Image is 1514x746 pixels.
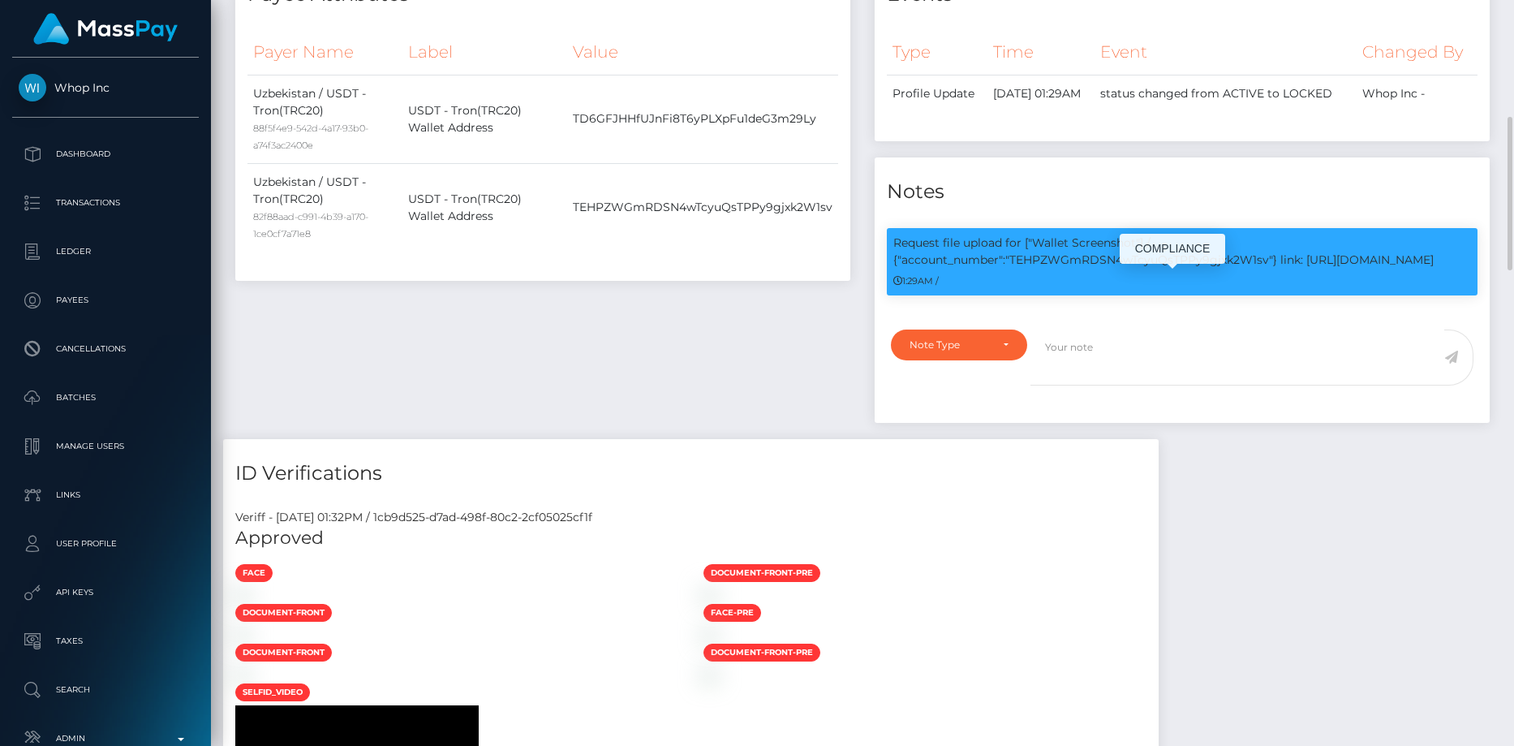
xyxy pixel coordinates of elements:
td: USDT - Tron(TRC20) Wallet Address [402,75,567,163]
img: 821c1e3c-1cc3-463e-a991-fed3a591bb91 [703,589,716,602]
button: Note Type [891,330,1027,360]
p: Manage Users [19,434,192,459]
a: Manage Users [12,426,199,467]
td: TD6GFJHHfUJnFi8T6yPLXpFu1deG3m29Ly [567,75,838,163]
div: COMPLIANCE [1120,234,1225,264]
p: Cancellations [19,337,192,361]
a: API Keys [12,572,199,613]
small: 1:29AM / [893,275,939,287]
p: Request file upload for ["Wallet Screenshot"] / {"account_number":"TEHPZWGmRDSN4wTcyuQsTPPy9gjxk2... [893,235,1471,269]
td: TEHPZWGmRDSN4wTcyuQsTPPy9gjxk2W1sv [567,163,838,252]
p: User Profile [19,532,192,556]
th: Type [887,30,987,75]
span: document-front-pre [703,644,820,662]
td: USDT - Tron(TRC20) Wallet Address [402,163,567,252]
img: df99e306-3791-40c3-90e3-f522b1debd8e [235,668,248,681]
span: face [235,564,273,582]
div: Note Type [910,339,990,351]
h5: Approved [235,526,1146,551]
th: Label [402,30,567,75]
img: Whop Inc [19,74,46,101]
th: Value [567,30,838,75]
a: Links [12,475,199,515]
p: Batches [19,386,192,410]
td: status changed from ACTIVE to LOCKED [1095,75,1357,112]
th: Changed By [1357,30,1477,75]
p: Ledger [19,239,192,264]
a: Transactions [12,183,199,223]
td: Uzbekistan / USDT - Tron(TRC20) [247,75,402,163]
th: Time [987,30,1095,75]
a: Dashboard [12,134,199,175]
a: Taxes [12,621,199,662]
th: Event [1095,30,1357,75]
img: c3ecbe31-dd46-4ee3-a6de-e8725d77827f [235,628,248,641]
td: Uzbekistan / USDT - Tron(TRC20) [247,163,402,252]
img: 666ba70e-397e-4255-ab60-4d2793288097 [235,589,248,602]
img: ebb85dc6-b2b8-489c-b904-003aace8c25a [703,668,716,681]
a: Payees [12,280,199,321]
p: Transactions [19,191,192,215]
span: face-pre [703,604,761,622]
p: Dashboard [19,142,192,166]
p: Search [19,678,192,702]
div: Veriff - [DATE] 01:32PM / 1cb9d525-d7ad-498f-80c2-2cf05025cf1f [223,509,1159,526]
img: MassPay Logo [33,13,178,45]
a: Batches [12,377,199,418]
td: Profile Update [887,75,987,112]
a: Cancellations [12,329,199,369]
small: 88f5f4e9-542d-4a17-93b0-a74f3ac2400e [253,123,368,151]
span: Whop Inc [12,80,199,95]
span: document-front-pre [703,564,820,582]
span: document-front [235,644,332,662]
h4: ID Verifications [235,459,1146,488]
td: Whop Inc - [1357,75,1477,112]
p: API Keys [19,580,192,605]
span: document-front [235,604,332,622]
p: Payees [19,288,192,313]
a: Ledger [12,231,199,272]
td: [DATE] 01:29AM [987,75,1095,112]
small: 82f88aad-c991-4b39-a170-1ce0cf7a71e8 [253,211,368,239]
a: User Profile [12,524,199,564]
p: Taxes [19,629,192,653]
h4: Notes [887,178,1477,206]
span: selfid_video [235,683,310,701]
th: Payer Name [247,30,402,75]
img: 695bb061-c51e-4204-b060-c968ed995e28 [703,628,716,641]
p: Links [19,483,192,507]
a: Search [12,670,199,710]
